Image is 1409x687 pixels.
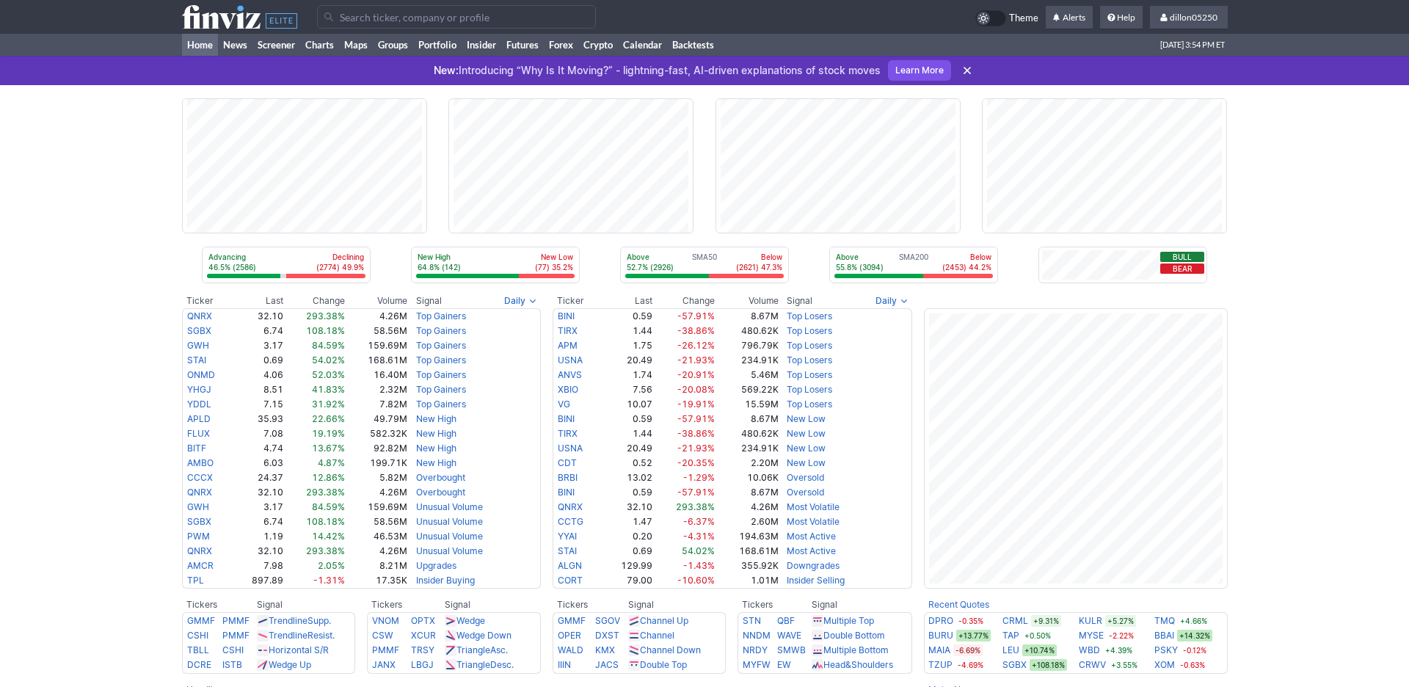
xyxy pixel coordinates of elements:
td: 2.60M [716,515,779,529]
span: 13.67% [312,443,345,454]
span: [DATE] 3:54 PM ET [1160,34,1225,56]
a: CCCX [187,472,213,483]
a: BITF [187,443,206,454]
td: 13.02 [602,470,653,485]
p: Advancing [208,252,256,262]
a: MYSE [1079,628,1104,643]
a: Top Gainers [416,340,466,351]
a: Most Volatile [787,501,840,512]
a: GMMF [558,615,586,626]
td: 3.17 [233,500,284,515]
td: 2.20M [716,456,779,470]
span: -38.86% [677,428,715,439]
a: KULR [1079,614,1102,628]
a: CSW [372,630,393,641]
span: New: [434,64,459,76]
a: Double Bottom [823,630,885,641]
a: Channel Up [640,615,688,626]
a: CSHI [187,630,208,641]
a: TBLL [187,644,209,655]
p: (77) 35.2% [535,262,573,272]
a: STAI [187,355,206,366]
span: 22.66% [312,413,345,424]
a: Most Active [787,545,836,556]
th: Volume [346,294,409,308]
span: 108.18% [306,325,345,336]
td: 35.93 [233,412,284,426]
a: New Low [787,443,826,454]
a: Top Losers [787,399,832,410]
a: ANVS [558,369,582,380]
a: OPTX [411,615,435,626]
td: 480.62K [716,426,779,441]
td: 0.59 [602,412,653,426]
a: SMWB [777,644,806,655]
a: CCTG [558,516,583,527]
td: 7.56 [602,382,653,397]
a: Top Losers [787,340,832,351]
a: TZUP [928,658,953,672]
span: 41.83% [312,384,345,395]
a: Unusual Volume [416,531,483,542]
a: SGBX [187,516,211,527]
a: Multiple Top [823,615,874,626]
a: Alerts [1046,6,1093,29]
a: VNOM [372,615,399,626]
td: 92.82M [346,441,409,456]
a: New Low [787,457,826,468]
a: QNRX [558,501,583,512]
a: Theme [975,10,1038,26]
a: IIIN [558,659,571,670]
a: Futures [501,34,544,56]
a: Home [182,34,218,56]
td: 5.46M [716,368,779,382]
a: XCUR [411,630,436,641]
a: TrendlineResist. [269,630,335,641]
a: LEU [1002,643,1019,658]
span: -4.31% [683,531,715,542]
a: TMQ [1154,614,1175,628]
a: Top Losers [787,384,832,395]
span: 108.18% [306,516,345,527]
td: 569.22K [716,382,779,397]
a: Crypto [578,34,618,56]
td: 32.10 [233,485,284,500]
span: Signal [416,295,442,307]
a: ONMD [187,369,215,380]
a: Top Gainers [416,310,466,321]
span: 293.38% [306,310,345,321]
th: Ticker [553,294,602,308]
a: CDT [558,457,577,468]
a: New High [416,443,456,454]
span: 14.42% [312,531,345,542]
p: (2453) 44.2% [942,262,991,272]
a: Wedge [456,615,485,626]
span: -21.93% [677,355,715,366]
div: SMA200 [834,252,993,274]
a: SGOV [595,615,620,626]
a: MYFW [743,659,771,670]
td: 1.47 [602,515,653,529]
a: Multiple Bottom [823,644,889,655]
a: QNRX [187,487,212,498]
p: Above [627,252,674,262]
a: QNRX [187,545,212,556]
a: Unusual Volume [416,516,483,527]
td: 796.79K [716,338,779,353]
a: FLUX [187,428,210,439]
td: 159.69M [346,338,409,353]
a: GMMF [187,615,215,626]
p: (2621) 47.3% [736,262,782,272]
a: DCRE [187,659,211,670]
a: Overbought [416,487,465,498]
a: New High [416,428,456,439]
a: Screener [252,34,300,56]
span: -20.35% [677,457,715,468]
td: 0.20 [602,529,653,544]
span: -57.91% [677,413,715,424]
td: 20.49 [602,353,653,368]
td: 168.61M [346,353,409,368]
a: BURU [928,628,953,643]
td: 8.67M [716,308,779,324]
td: 4.26M [346,485,409,500]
